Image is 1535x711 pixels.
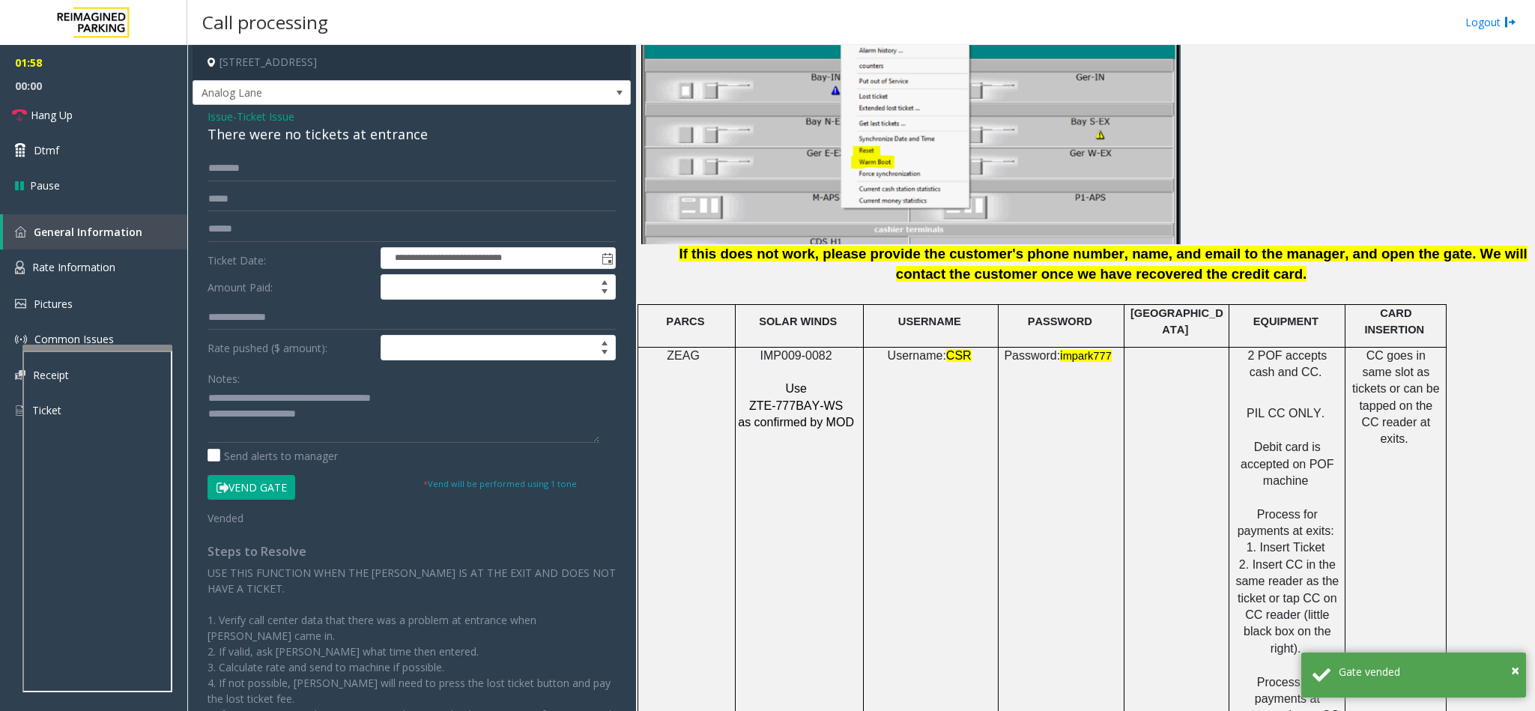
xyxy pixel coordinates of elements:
[1352,349,1440,446] span: CC goes in same slot as tickets or can be tapped on the CC reader at exits.
[34,225,142,239] span: General Information
[946,349,972,362] span: CSR
[1253,315,1318,327] span: EQUIPMENT
[1238,508,1334,537] span: Process for payments at exits:
[208,511,243,525] span: Vended
[32,260,115,274] span: Rate Information
[208,545,616,559] h4: Steps to Resolve
[15,226,26,237] img: 'icon'
[193,81,543,105] span: Analog Lane
[898,315,961,327] span: USERNAME
[1511,660,1519,680] span: ×
[1060,349,1063,362] span: i
[34,332,114,346] span: Common Issues
[896,246,1528,282] span: We will contact the customer once we have recovered the credit card.
[1004,349,1060,362] span: Password:
[208,448,338,464] label: Send alerts to manager
[208,366,240,387] label: Notes:
[3,214,187,249] a: General Information
[233,109,294,124] span: -
[1504,14,1516,30] img: logout
[785,382,806,395] span: Use
[594,336,615,348] span: Increase value
[1465,14,1516,30] a: Logout
[208,109,233,124] span: Issue
[1235,558,1339,655] span: 2. Insert CC in the same reader as the ticket or tap CC on CC reader (little black box on the rig...
[423,478,577,489] small: Vend will be performed using 1 tone
[1130,307,1223,336] span: [GEOGRAPHIC_DATA]
[193,45,631,80] h4: [STREET_ADDRESS]
[1247,349,1327,378] span: 2 POF accepts cash and CC.
[738,416,854,429] span: as confirmed by MOD
[208,124,616,145] div: There were no tickets at entrance
[759,315,837,327] span: SOLAR WINDS
[204,335,377,360] label: Rate pushed ($ amount):
[599,248,615,269] span: Toggle popup
[237,109,294,124] span: Ticket Issue
[1241,441,1334,487] span: Debit card is accepted on POF machine
[679,246,1476,261] span: If this does not work, please provide the customer's phone number, name, and email to the manager...
[15,299,26,309] img: 'icon'
[1028,315,1092,327] span: PASSWORD
[34,142,59,158] span: Dtmf
[1364,307,1424,336] span: CARD INSERTION
[1247,541,1325,554] span: 1. Insert Ticket
[594,287,615,299] span: Decrease value
[34,297,73,311] span: Pictures
[15,404,25,417] img: 'icon'
[195,4,336,40] h3: Call processing
[667,349,700,362] span: ZEAG
[15,333,27,345] img: 'icon'
[1339,664,1515,680] div: Gate vended
[666,315,704,327] span: PARCS
[204,274,377,300] label: Amount Paid:
[31,107,73,123] span: Hang Up
[760,349,832,362] span: IMP009-0082
[749,399,843,412] span: ZTE-777BAY-WS
[15,261,25,274] img: 'icon'
[594,275,615,287] span: Increase value
[888,349,946,362] span: Username:
[1247,407,1324,420] span: PIL CC ONLY.
[208,475,295,500] button: Vend Gate
[204,247,377,270] label: Ticket Date:
[594,348,615,360] span: Decrease value
[1063,350,1112,362] span: mpark777
[30,178,60,193] span: Pause
[1511,659,1519,682] button: Close
[15,370,25,380] img: 'icon'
